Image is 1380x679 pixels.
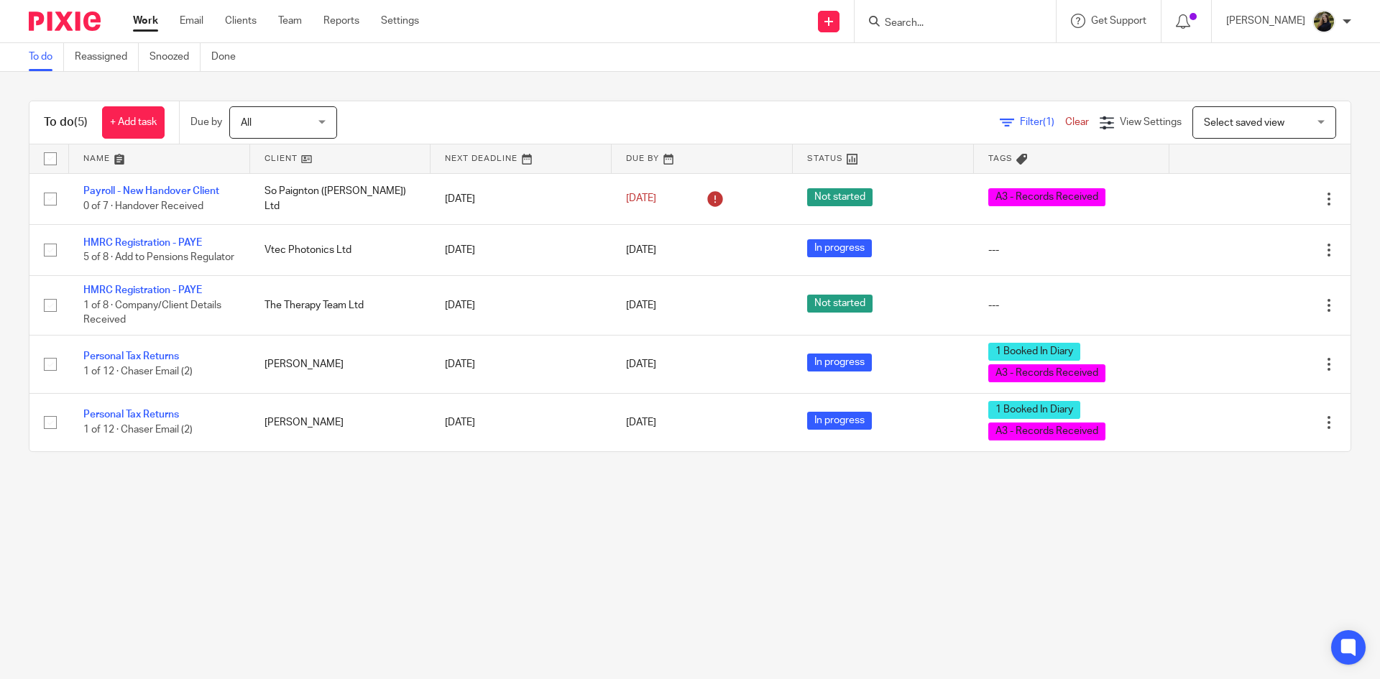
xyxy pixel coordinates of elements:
[225,14,257,28] a: Clients
[626,359,656,369] span: [DATE]
[83,285,202,295] a: HMRC Registration - PAYE
[431,393,612,451] td: [DATE]
[988,422,1105,440] span: A3 - Records Received
[988,343,1080,361] span: 1 Booked In Diary
[250,224,431,275] td: Vtec Photonics Ltd
[83,238,202,248] a: HMRC Registration - PAYE
[988,243,1156,257] div: ---
[29,11,101,31] img: Pixie
[250,276,431,335] td: The Therapy Team Ltd
[381,14,419,28] a: Settings
[1226,14,1305,28] p: [PERSON_NAME]
[988,401,1080,419] span: 1 Booked In Diary
[250,335,431,393] td: [PERSON_NAME]
[988,364,1105,382] span: A3 - Records Received
[1312,10,1335,33] img: ACCOUNTING4EVERYTHING-13.jpg
[1204,118,1284,128] span: Select saved view
[988,154,1013,162] span: Tags
[988,298,1156,313] div: ---
[807,188,873,206] span: Not started
[278,14,302,28] a: Team
[807,295,873,313] span: Not started
[1020,117,1065,127] span: Filter
[83,351,179,361] a: Personal Tax Returns
[102,106,165,139] a: + Add task
[74,116,88,128] span: (5)
[988,188,1105,206] span: A3 - Records Received
[807,239,872,257] span: In progress
[250,393,431,451] td: [PERSON_NAME]
[83,410,179,420] a: Personal Tax Returns
[29,43,64,71] a: To do
[83,186,219,196] a: Payroll - New Handover Client
[626,245,656,255] span: [DATE]
[431,224,612,275] td: [DATE]
[44,115,88,130] h1: To do
[431,335,612,393] td: [DATE]
[807,412,872,430] span: In progress
[83,425,193,435] span: 1 of 12 · Chaser Email (2)
[83,201,203,211] span: 0 of 7 · Handover Received
[626,300,656,310] span: [DATE]
[626,417,656,428] span: [DATE]
[190,115,222,129] p: Due by
[83,366,193,377] span: 1 of 12 · Chaser Email (2)
[323,14,359,28] a: Reports
[1120,117,1182,127] span: View Settings
[149,43,201,71] a: Snoozed
[431,173,612,224] td: [DATE]
[1043,117,1054,127] span: (1)
[241,118,252,128] span: All
[883,17,1013,30] input: Search
[75,43,139,71] a: Reassigned
[83,252,234,262] span: 5 of 8 · Add to Pensions Regulator
[180,14,203,28] a: Email
[1065,117,1089,127] a: Clear
[431,276,612,335] td: [DATE]
[83,300,221,325] span: 1 of 8 · Company/Client Details Received
[807,354,872,371] span: In progress
[250,173,431,224] td: So Paignton ([PERSON_NAME]) Ltd
[626,194,656,204] span: [DATE]
[211,43,247,71] a: Done
[133,14,158,28] a: Work
[1091,16,1146,26] span: Get Support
